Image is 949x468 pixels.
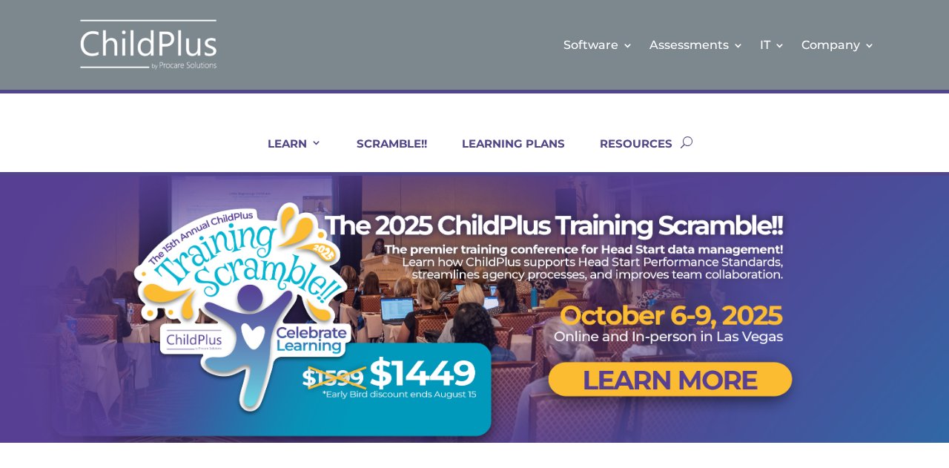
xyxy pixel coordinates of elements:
[760,15,785,75] a: IT
[649,15,744,75] a: Assessments
[443,136,565,172] a: LEARNING PLANS
[249,136,322,172] a: LEARN
[581,136,672,172] a: RESOURCES
[338,136,427,172] a: SCRAMBLE!!
[563,15,633,75] a: Software
[801,15,875,75] a: Company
